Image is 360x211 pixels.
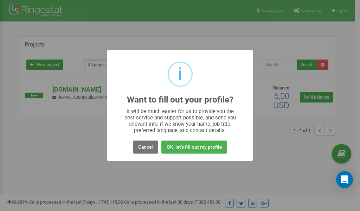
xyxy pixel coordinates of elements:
[121,108,239,134] div: It will be much easier for us to provide you the best service and support possible, and send you ...
[127,95,233,105] h2: Want to fill out your profile?
[178,63,182,86] div: i
[133,141,158,154] button: Cancel
[161,141,227,154] button: OK, let's fill out my profile
[336,171,353,188] div: Open Intercom Messenger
